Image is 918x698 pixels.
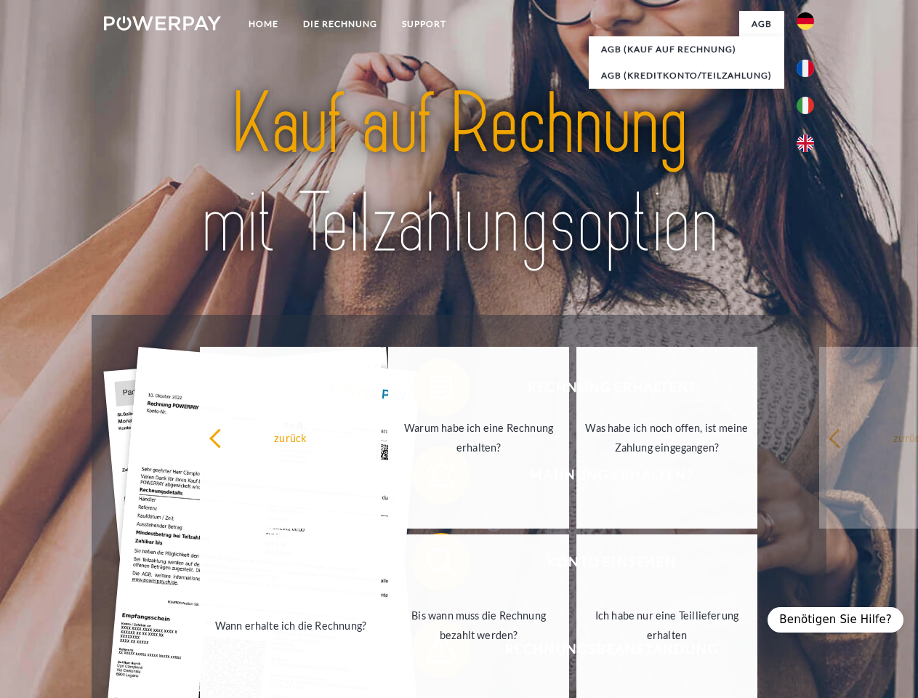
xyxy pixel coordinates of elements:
[209,428,372,447] div: zurück
[576,347,757,529] a: Was habe ich noch offen, ist meine Zahlung eingegangen?
[291,11,390,37] a: DIE RECHNUNG
[739,11,784,37] a: agb
[797,97,814,114] img: it
[797,135,814,152] img: en
[585,418,749,457] div: Was habe ich noch offen, ist meine Zahlung eingegangen?
[236,11,291,37] a: Home
[589,63,784,89] a: AGB (Kreditkonto/Teilzahlung)
[397,606,560,645] div: Bis wann muss die Rechnung bezahlt werden?
[589,36,784,63] a: AGB (Kauf auf Rechnung)
[390,11,459,37] a: SUPPORT
[768,607,903,633] div: Benötigen Sie Hilfe?
[139,70,779,278] img: title-powerpay_de.svg
[797,12,814,30] img: de
[797,60,814,77] img: fr
[209,615,372,635] div: Wann erhalte ich die Rechnung?
[397,418,560,457] div: Warum habe ich eine Rechnung erhalten?
[104,16,221,31] img: logo-powerpay-white.svg
[585,606,749,645] div: Ich habe nur eine Teillieferung erhalten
